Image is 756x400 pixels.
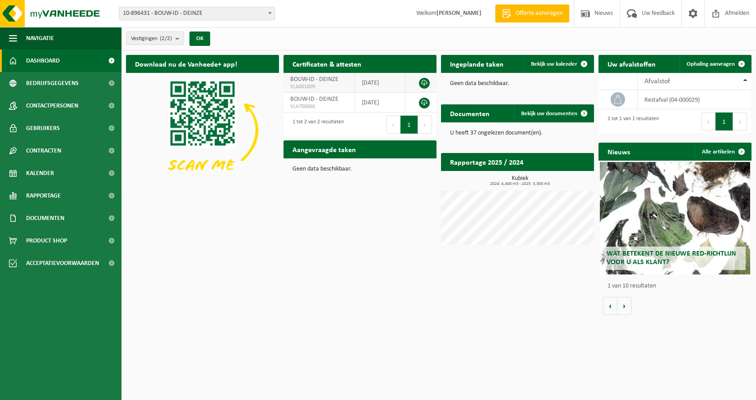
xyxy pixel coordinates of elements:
span: 2024: 4,400 m3 - 2025: 3,300 m3 [445,182,594,186]
button: Vestigingen(2/2) [126,31,184,45]
span: Bedrijfsgegevens [26,72,79,94]
button: Previous [386,116,400,134]
p: 1 van 10 resultaten [607,283,747,289]
button: Next [418,116,432,134]
td: [DATE] [355,93,405,112]
button: OK [189,31,210,46]
span: Afvalstof [644,78,670,85]
td: [DATE] [355,73,405,93]
button: 1 [400,116,418,134]
h2: Download nu de Vanheede+ app! [126,55,246,72]
p: Geen data beschikbaar. [292,166,427,172]
h2: Uw afvalstoffen [598,55,665,72]
button: Volgende [617,297,631,315]
a: Wat betekent de nieuwe RED-richtlijn voor u als klant? [600,162,750,274]
button: Vorige [603,297,617,315]
count: (2/2) [160,36,172,41]
span: Vestigingen [131,32,172,45]
span: Offerte aanvragen [513,9,565,18]
strong: [PERSON_NAME] [436,10,481,17]
a: Bekijk rapportage [527,171,593,189]
span: Gebruikers [26,117,60,139]
span: Bekijk uw documenten [521,111,577,117]
div: 1 tot 1 van 1 resultaten [603,112,659,131]
span: Wat betekent de nieuwe RED-richtlijn voor u als klant? [607,250,736,266]
span: Documenten [26,207,64,229]
span: Navigatie [26,27,54,49]
span: BOUW-ID - DEINZE [290,76,338,83]
p: U heeft 37 ongelezen document(en). [450,130,585,136]
button: 1 [715,112,733,130]
img: Download de VHEPlus App [126,73,279,188]
h2: Documenten [441,104,499,122]
span: Product Shop [26,229,67,252]
td: restafval (04-000029) [638,90,751,109]
h2: Ingeplande taken [441,55,513,72]
a: Ophaling aanvragen [679,55,751,73]
h2: Nieuws [598,143,639,160]
h3: Kubiek [445,175,594,186]
a: Offerte aanvragen [495,4,569,22]
span: Dashboard [26,49,60,72]
button: Next [733,112,747,130]
span: VLA708066 [290,103,348,110]
a: Alle artikelen [695,143,751,161]
span: Contactpersonen [26,94,78,117]
button: Previous [701,112,715,130]
a: Bekijk uw documenten [514,104,593,122]
h2: Rapportage 2025 / 2024 [441,153,532,171]
span: Kalender [26,162,54,184]
span: Rapportage [26,184,61,207]
a: Bekijk uw kalender [524,55,593,73]
span: Contracten [26,139,61,162]
h2: Certificaten & attesten [283,55,370,72]
span: Bekijk uw kalender [531,61,577,67]
h2: Aangevraagde taken [283,140,365,158]
span: 10-896431 - BOUW-ID - DEINZE [119,7,275,20]
span: VLA001009 [290,83,348,90]
span: Acceptatievoorwaarden [26,252,99,274]
span: BOUW-ID - DEINZE [290,96,338,103]
div: 1 tot 2 van 2 resultaten [288,115,344,135]
span: 10-896431 - BOUW-ID - DEINZE [119,7,274,20]
span: Ophaling aanvragen [687,61,735,67]
p: Geen data beschikbaar. [450,81,585,87]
